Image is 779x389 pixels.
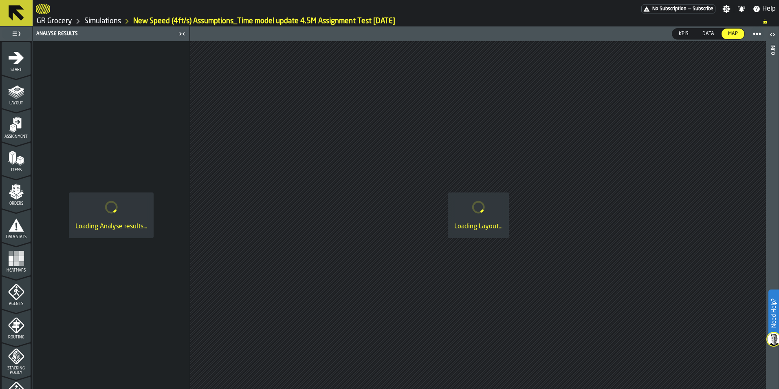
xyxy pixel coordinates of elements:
[2,201,31,206] span: Orders
[693,6,713,12] span: Subscribe
[688,6,691,12] span: —
[767,28,778,43] label: button-toggle-Open
[176,29,188,39] label: button-toggle-Close me
[36,2,50,16] a: logo-header
[2,343,31,376] li: menu Stacking Policy
[33,27,189,41] header: Analyse Results
[36,16,776,26] nav: Breadcrumb
[2,235,31,239] span: Data Stats
[2,135,31,139] span: Assignment
[2,168,31,172] span: Items
[696,29,721,39] div: thumb
[676,30,692,38] span: KPIs
[699,30,717,38] span: Data
[2,268,31,273] span: Heatmaps
[695,28,721,40] label: button-switch-multi-Data
[2,366,31,375] span: Stacking Policy
[719,5,734,13] label: button-toggle-Settings
[2,276,31,309] li: menu Agents
[769,290,778,336] label: Need Help?
[641,4,715,13] a: link-to-/wh/i/e451d98b-95f6-4604-91ff-c80219f9c36d/pricing/
[2,243,31,275] li: menu Heatmaps
[672,29,695,39] div: thumb
[84,17,121,26] a: link-to-/wh/i/e451d98b-95f6-4604-91ff-c80219f9c36d
[2,176,31,208] li: menu Orders
[721,28,745,40] label: button-switch-multi-Map
[734,5,749,13] label: button-toggle-Notifications
[766,27,779,389] header: Info
[2,142,31,175] li: menu Items
[2,109,31,141] li: menu Assignment
[2,42,31,75] li: menu Start
[133,17,395,26] a: link-to-/wh/i/e451d98b-95f6-4604-91ff-c80219f9c36d/simulations/2bce1406-66bb-4f6b-a1b9-c3cc5c676c36
[2,302,31,306] span: Agents
[75,222,147,232] div: Loading Analyse results...
[725,30,741,38] span: Map
[722,29,744,39] div: thumb
[770,43,775,387] div: Info
[672,28,695,40] label: button-switch-multi-KPIs
[2,101,31,106] span: Layout
[2,28,31,40] label: button-toggle-Toggle Full Menu
[2,335,31,340] span: Routing
[2,68,31,72] span: Start
[2,209,31,242] li: menu Data Stats
[749,4,779,14] label: button-toggle-Help
[2,75,31,108] li: menu Layout
[35,31,176,37] div: Analyse Results
[454,222,502,232] div: Loading Layout...
[2,309,31,342] li: menu Routing
[37,17,72,26] a: link-to-/wh/i/e451d98b-95f6-4604-91ff-c80219f9c36d
[762,4,776,14] span: Help
[641,4,715,13] div: Menu Subscription
[652,6,687,12] span: No Subscription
